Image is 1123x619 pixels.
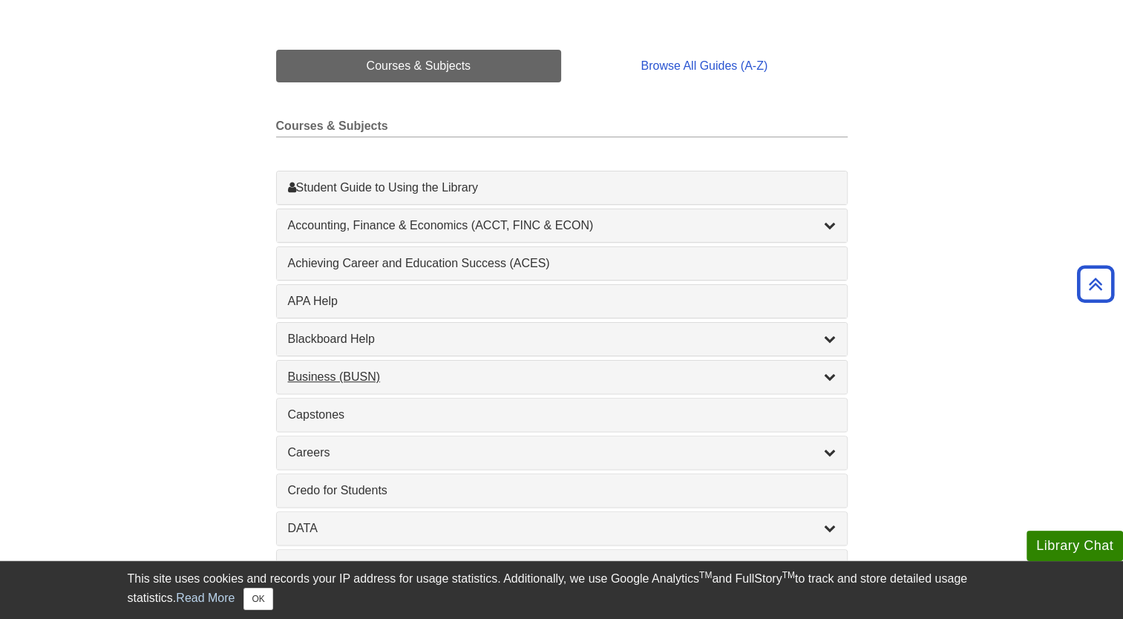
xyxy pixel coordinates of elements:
a: Back to Top [1072,274,1119,294]
sup: TM [782,570,795,580]
a: Diversity, Equity & Inclusion [288,557,836,575]
a: Read More [176,592,235,604]
a: Credo for Students [288,482,836,500]
div: This site uses cookies and records your IP address for usage statistics. Additionally, we use Goo... [128,570,996,610]
a: Achieving Career and Education Success (ACES) [288,255,836,272]
a: Accounting, Finance & Economics (ACCT, FINC & ECON) [288,217,836,235]
a: Student Guide to Using the Library [288,179,836,197]
button: Close [243,588,272,610]
a: APA Help [288,292,836,310]
a: Browse All Guides (A-Z) [561,50,847,82]
a: Careers [288,444,836,462]
sup: TM [699,570,712,580]
a: DATA [288,520,836,537]
a: Courses & Subjects [276,50,562,82]
h2: Courses & Subjects [276,119,848,137]
a: Business (BUSN) [288,368,836,386]
a: Capstones [288,406,836,424]
a: Blackboard Help [288,330,836,348]
button: Library Chat [1027,531,1123,561]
